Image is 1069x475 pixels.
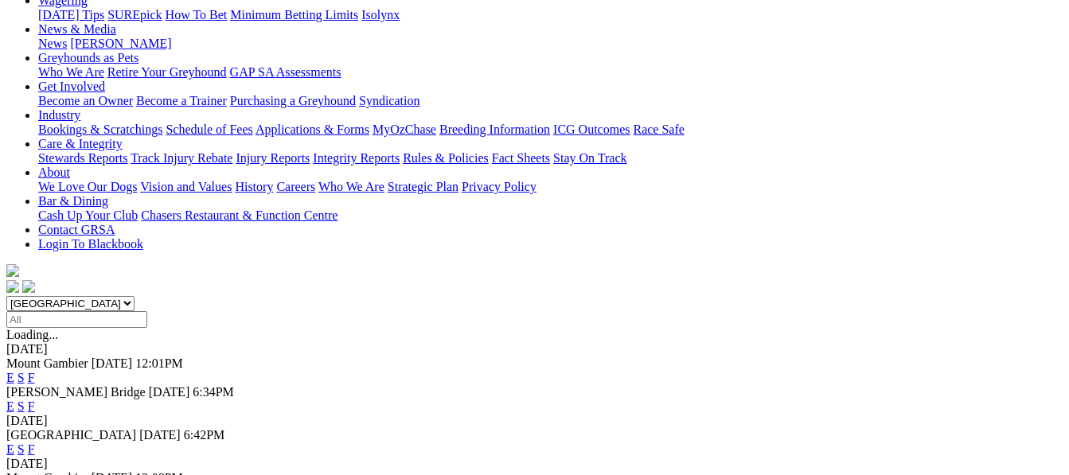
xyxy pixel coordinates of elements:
[131,151,232,165] a: Track Injury Rebate
[28,371,35,384] a: F
[38,51,139,64] a: Greyhounds as Pets
[149,385,190,399] span: [DATE]
[38,208,138,222] a: Cash Up Your Club
[28,442,35,456] a: F
[38,94,1063,108] div: Get Involved
[313,151,400,165] a: Integrity Reports
[38,123,1063,137] div: Industry
[38,223,115,236] a: Contact GRSA
[38,37,1063,51] div: News & Media
[166,8,228,21] a: How To Bet
[38,65,104,79] a: Who We Are
[6,385,146,399] span: [PERSON_NAME] Bridge
[276,180,315,193] a: Careers
[492,151,550,165] a: Fact Sheets
[235,180,273,193] a: History
[361,8,400,21] a: Isolynx
[38,137,123,150] a: Care & Integrity
[6,311,147,328] input: Select date
[6,399,14,413] a: E
[6,356,88,370] span: Mount Gambier
[38,123,162,136] a: Bookings & Scratchings
[135,356,183,370] span: 12:01PM
[388,180,458,193] a: Strategic Plan
[38,80,105,93] a: Get Involved
[107,8,162,21] a: SUREpick
[230,8,358,21] a: Minimum Betting Limits
[107,65,227,79] a: Retire Your Greyhound
[373,123,436,136] a: MyOzChase
[6,428,136,442] span: [GEOGRAPHIC_DATA]
[236,151,310,165] a: Injury Reports
[6,457,1063,471] div: [DATE]
[256,123,369,136] a: Applications & Forms
[439,123,550,136] a: Breeding Information
[6,342,1063,356] div: [DATE]
[139,428,181,442] span: [DATE]
[136,94,227,107] a: Become a Trainer
[6,414,1063,428] div: [DATE]
[38,151,1063,165] div: Care & Integrity
[70,37,171,50] a: [PERSON_NAME]
[184,428,225,442] span: 6:42PM
[38,237,143,251] a: Login To Blackbook
[633,123,684,136] a: Race Safe
[6,371,14,384] a: E
[553,151,626,165] a: Stay On Track
[38,108,80,122] a: Industry
[38,65,1063,80] div: Greyhounds as Pets
[38,8,1063,22] div: Wagering
[553,123,630,136] a: ICG Outcomes
[38,22,116,36] a: News & Media
[6,280,19,293] img: facebook.svg
[38,8,104,21] a: [DATE] Tips
[6,442,14,456] a: E
[28,399,35,413] a: F
[38,94,133,107] a: Become an Owner
[38,151,127,165] a: Stewards Reports
[38,37,67,50] a: News
[230,94,356,107] a: Purchasing a Greyhound
[18,399,25,413] a: S
[38,180,1063,194] div: About
[38,180,137,193] a: We Love Our Dogs
[318,180,384,193] a: Who We Are
[230,65,341,79] a: GAP SA Assessments
[462,180,536,193] a: Privacy Policy
[140,180,232,193] a: Vision and Values
[22,280,35,293] img: twitter.svg
[6,264,19,277] img: logo-grsa-white.png
[359,94,419,107] a: Syndication
[18,371,25,384] a: S
[38,165,70,179] a: About
[6,328,58,341] span: Loading...
[92,356,133,370] span: [DATE]
[141,208,337,222] a: Chasers Restaurant & Function Centre
[166,123,252,136] a: Schedule of Fees
[38,208,1063,223] div: Bar & Dining
[18,442,25,456] a: S
[38,194,108,208] a: Bar & Dining
[403,151,489,165] a: Rules & Policies
[193,385,234,399] span: 6:34PM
